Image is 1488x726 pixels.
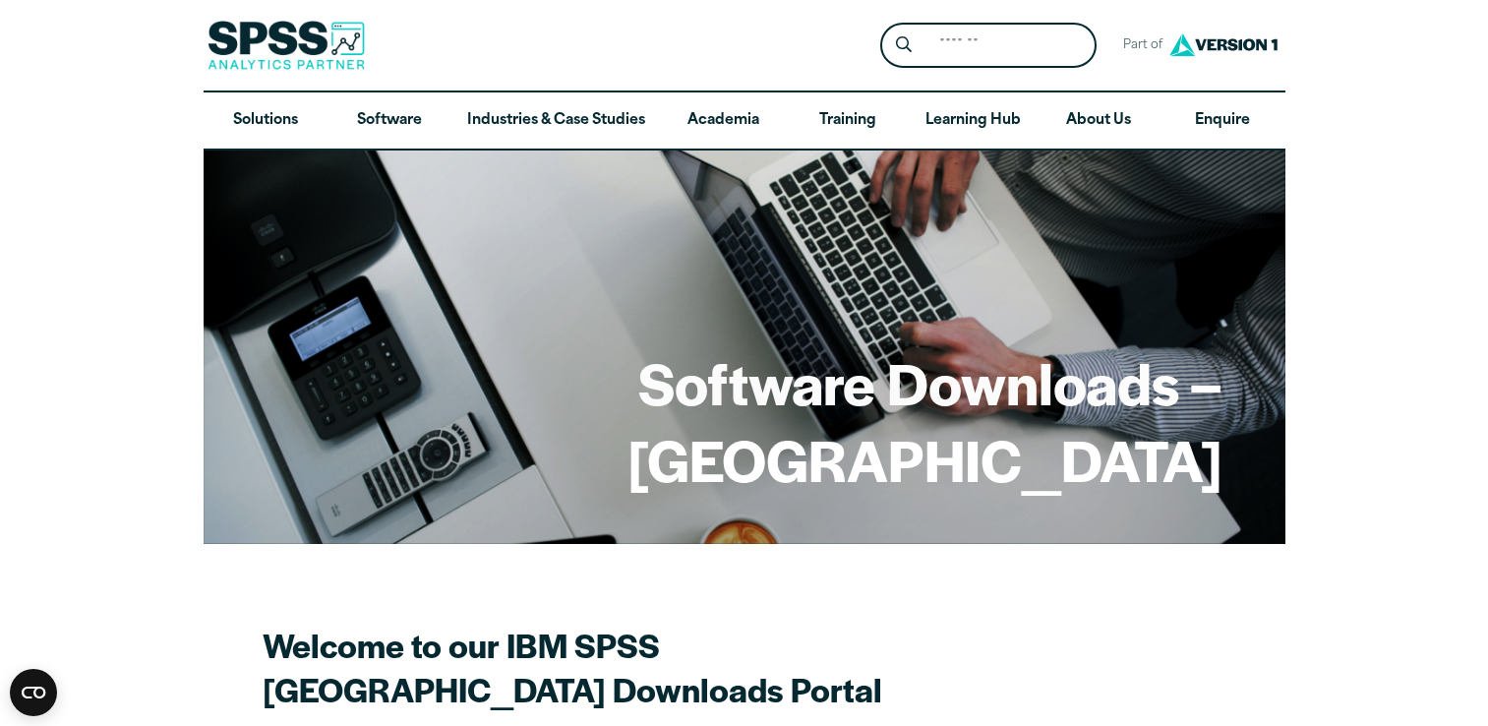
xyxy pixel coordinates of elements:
[204,92,1285,150] nav: Desktop version of site main menu
[10,669,57,716] button: Open CMP widget
[263,623,951,711] h2: Welcome to our IBM SPSS [GEOGRAPHIC_DATA] Downloads Portal
[1161,92,1284,150] a: Enquire
[661,92,785,150] a: Academia
[896,36,912,53] svg: Search magnifying glass icon
[327,92,451,150] a: Software
[208,21,365,70] img: SPSS Analytics Partner
[785,92,909,150] a: Training
[880,23,1097,69] form: Site Header Search Form
[1112,31,1164,60] span: Part of
[885,28,922,64] button: Search magnifying glass icon
[1037,92,1161,150] a: About Us
[910,92,1037,150] a: Learning Hub
[204,92,327,150] a: Solutions
[267,344,1222,497] h1: Software Downloads – [GEOGRAPHIC_DATA]
[451,92,661,150] a: Industries & Case Studies
[1164,27,1282,63] img: Version1 Logo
